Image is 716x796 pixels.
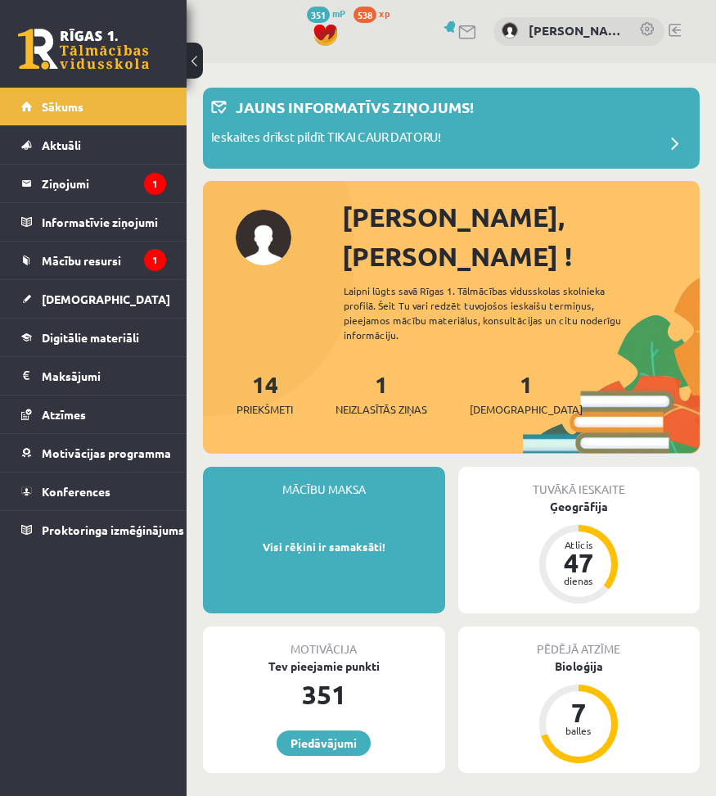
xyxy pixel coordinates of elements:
[332,7,345,20] span: mP
[21,319,166,356] a: Digitālie materiāli
[21,88,166,125] a: Sākums
[42,165,166,202] legend: Ziņojumi
[203,658,445,675] div: Tev pieejamie punkti
[21,126,166,164] a: Aktuāli
[21,280,166,318] a: [DEMOGRAPHIC_DATA]
[203,675,445,714] div: 351
[458,658,700,675] div: Bioloģija
[335,369,427,418] a: 1Neizlasītās ziņas
[21,511,166,549] a: Proktoringa izmēģinājums
[502,22,518,38] img: Kate Buliņa
[203,626,445,658] div: Motivācija
[277,730,371,756] a: Piedāvājumi
[529,21,623,40] a: [PERSON_NAME]
[353,7,376,23] span: 538
[18,29,149,70] a: Rīgas 1. Tālmācības vidusskola
[470,401,583,418] span: [DEMOGRAPHIC_DATA]
[458,467,700,498] div: Tuvākā ieskaite
[236,401,293,418] span: Priekšmeti
[21,165,166,202] a: Ziņojumi1
[42,253,121,268] span: Mācību resursi
[42,330,139,345] span: Digitālie materiāli
[458,658,700,766] a: Bioloģija 7 balles
[335,401,427,418] span: Neizlasītās ziņas
[307,7,330,23] span: 351
[21,242,166,279] a: Mācību resursi
[144,173,166,195] i: 1
[342,197,700,276] div: [PERSON_NAME], [PERSON_NAME] !
[344,283,642,342] div: Laipni lūgts savā Rīgas 1. Tālmācības vidusskolas skolnieka profilā. Šeit Tu vari redzēt tuvojošo...
[42,484,110,499] span: Konferences
[554,550,603,576] div: 47
[236,369,293,418] a: 14Priekšmeti
[42,292,170,306] span: [DEMOGRAPHIC_DATA]
[42,138,81,152] span: Aktuāli
[211,128,441,151] p: Ieskaites drīkst pildīt TIKAI CAUR DATORU!
[458,498,700,606] a: Ģeogrāfija Atlicis 47 dienas
[42,99,83,114] span: Sākums
[144,249,166,271] i: 1
[554,576,603,586] div: dienas
[236,96,474,118] p: Jauns informatīvs ziņojums!
[470,369,583,418] a: 1[DEMOGRAPHIC_DATA]
[554,726,603,735] div: balles
[42,522,184,537] span: Proktoringa izmēģinājums
[554,540,603,550] div: Atlicis
[21,357,166,395] a: Maksājumi
[203,467,445,498] div: Mācību maksa
[554,699,603,726] div: 7
[211,96,691,161] a: Jauns informatīvs ziņojums! Ieskaites drīkst pildīt TIKAI CAUR DATORU!
[458,626,700,658] div: Pēdējā atzīme
[307,7,345,20] a: 351 mP
[353,7,398,20] a: 538 xp
[42,203,166,241] legend: Informatīvie ziņojumi
[21,396,166,433] a: Atzīmes
[42,357,166,395] legend: Maksājumi
[42,407,86,422] span: Atzīmes
[21,473,166,510] a: Konferences
[211,539,437,555] p: Visi rēķini ir samaksāti!
[379,7,390,20] span: xp
[42,445,171,460] span: Motivācijas programma
[21,434,166,472] a: Motivācijas programma
[458,498,700,515] div: Ģeogrāfija
[21,203,166,241] a: Informatīvie ziņojumi1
